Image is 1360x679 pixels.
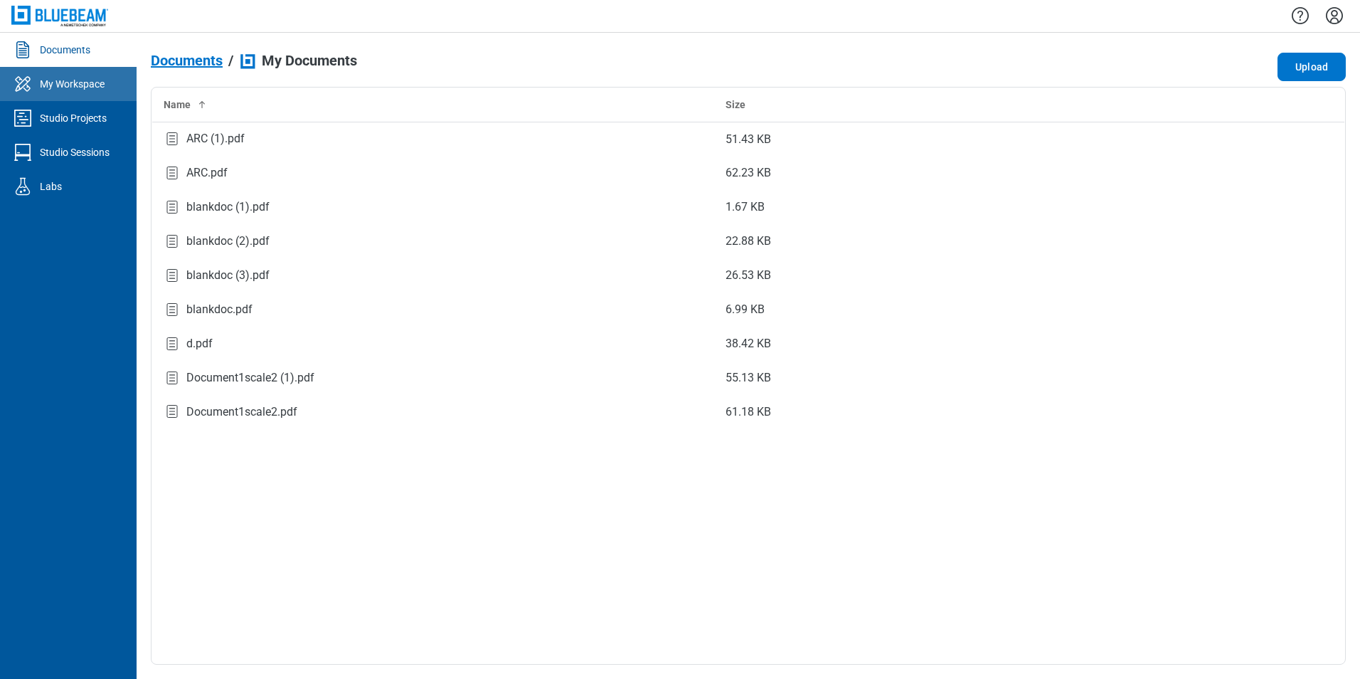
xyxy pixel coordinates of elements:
[40,145,110,159] div: Studio Sessions
[40,77,105,91] div: My Workspace
[151,53,223,68] span: Documents
[1323,4,1346,28] button: Settings
[714,122,1277,156] td: 51.43 KB
[186,267,270,284] div: blankdoc (3).pdf
[152,88,1345,430] table: bb-data-table
[186,130,245,147] div: ARC (1).pdf
[714,156,1277,190] td: 62.23 KB
[11,175,34,198] svg: Labs
[186,404,297,421] div: Document1scale2.pdf
[186,164,228,181] div: ARC.pdf
[714,361,1277,395] td: 55.13 KB
[40,179,62,194] div: Labs
[714,293,1277,327] td: 6.99 KB
[186,369,314,386] div: Document1scale2 (1).pdf
[11,6,108,26] img: Bluebeam, Inc.
[11,141,34,164] svg: Studio Sessions
[1277,53,1346,81] button: Upload
[726,98,1265,112] div: Size
[11,107,34,130] svg: Studio Projects
[714,190,1277,224] td: 1.67 KB
[714,327,1277,361] td: 38.42 KB
[262,53,357,68] span: My Documents
[714,258,1277,293] td: 26.53 KB
[186,301,253,318] div: blankdoc.pdf
[186,199,270,216] div: blankdoc (1).pdf
[186,335,213,352] div: d.pdf
[186,233,270,250] div: blankdoc (2).pdf
[228,53,233,68] div: /
[11,38,34,61] svg: Documents
[714,224,1277,258] td: 22.88 KB
[11,73,34,95] svg: My Workspace
[164,98,703,112] div: Name
[714,395,1277,429] td: 61.18 KB
[40,111,107,125] div: Studio Projects
[40,43,90,57] div: Documents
